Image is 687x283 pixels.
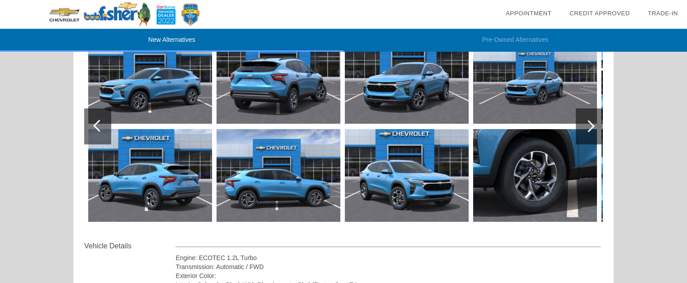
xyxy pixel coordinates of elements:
[217,129,340,222] img: 5.jpg
[176,262,601,271] div: Transmission: Automatic / FWD
[176,271,601,280] div: Exterior Color:
[88,31,212,124] img: 2.jpg
[473,129,597,222] img: 9.jpg
[648,10,678,17] a: Trade-In
[88,129,212,222] img: 3.jpg
[217,31,340,124] img: 4.jpg
[343,29,687,52] li: Pre-Owned Alternatives
[569,10,630,17] a: Credit Approved
[345,129,469,222] img: 7.jpg
[84,241,176,252] div: Vehicle Details
[345,31,469,124] img: 6.jpg
[176,253,601,262] div: Engine: ECOTEC 1.2L Turbo
[473,31,597,124] img: 8.jpg
[506,10,551,17] a: Appointment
